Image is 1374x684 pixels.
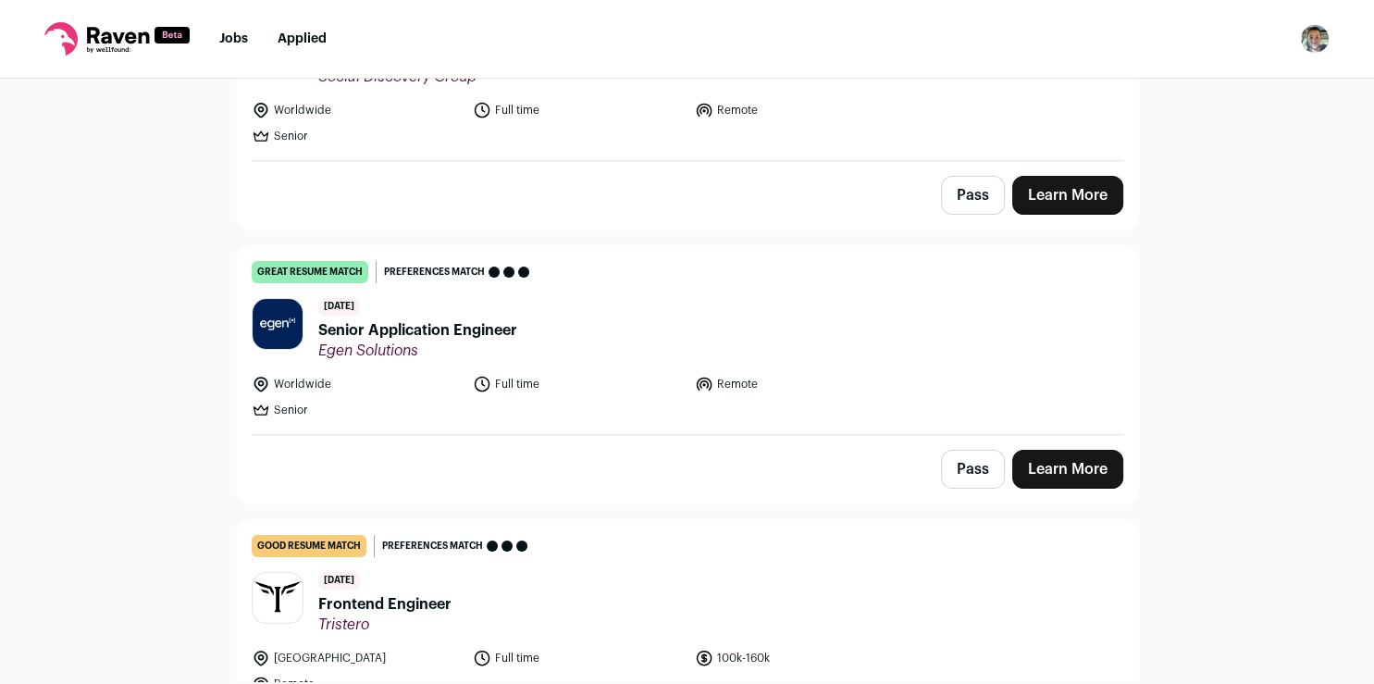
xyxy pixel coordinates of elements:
[318,319,517,342] span: Senior Application Engineer
[252,401,463,419] li: Senior
[278,32,327,45] a: Applied
[473,649,684,667] li: Full time
[941,176,1005,215] button: Pass
[318,298,360,316] span: [DATE]
[252,127,463,145] li: Senior
[382,537,483,555] span: Preferences match
[253,299,303,349] img: c7c737ce0df0338b50b35edc31dd27f797ae6ca3b019b6f6f26f9046dc3ae2af
[318,572,360,590] span: [DATE]
[219,32,248,45] a: Jobs
[318,616,452,634] span: Tristero
[384,263,485,281] span: Preferences match
[318,342,517,360] span: Egen Solutions
[695,649,906,667] li: 100k-160k
[473,375,684,393] li: Full time
[695,101,906,119] li: Remote
[252,375,463,393] li: Worldwide
[695,375,906,393] li: Remote
[941,450,1005,489] button: Pass
[473,101,684,119] li: Full time
[318,593,452,616] span: Frontend Engineer
[252,101,463,119] li: Worldwide
[252,535,366,557] div: good resume match
[253,581,303,615] img: 40760d7e6c20cf63cf1523f6c8f5275f09e4a21b8c9068762065c8a2eb85671f.png
[1012,450,1123,489] a: Learn More
[1300,24,1330,54] button: Open dropdown
[1300,24,1330,54] img: 19917917-medium_jpg
[252,261,368,283] div: great resume match
[1012,176,1123,215] a: Learn More
[252,649,463,667] li: [GEOGRAPHIC_DATA]
[237,246,1138,434] a: great resume match Preferences match [DATE] Senior Application Engineer Egen Solutions Worldwide ...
